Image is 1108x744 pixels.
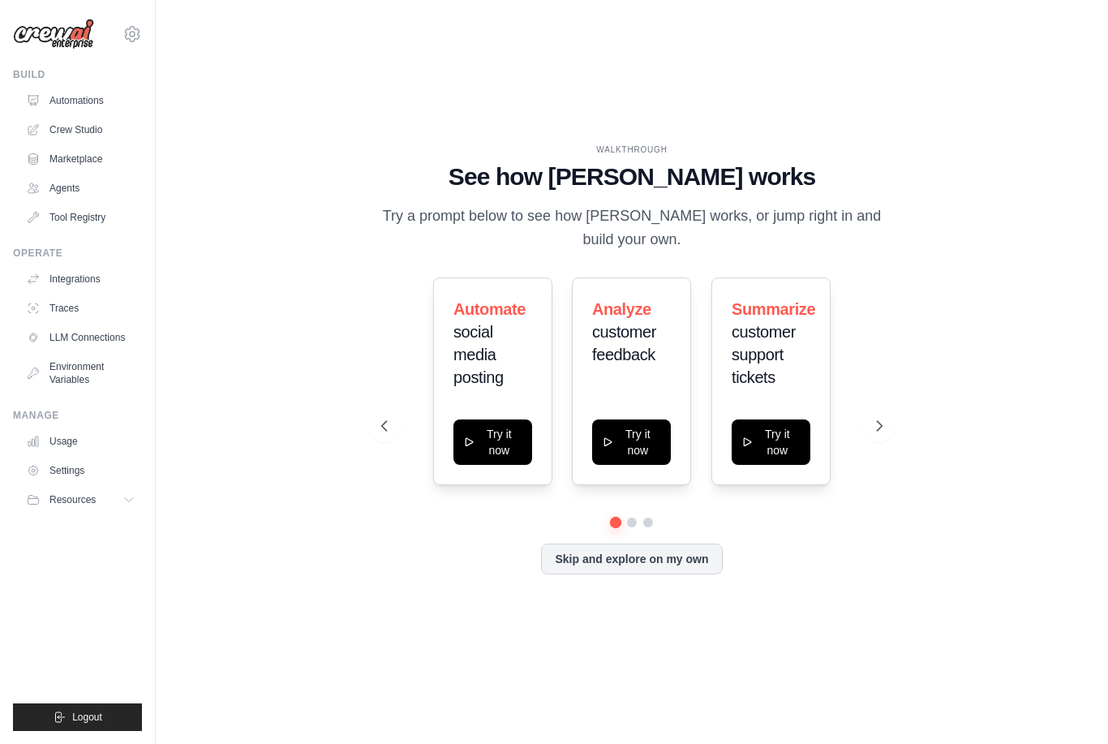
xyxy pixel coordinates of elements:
a: Traces [19,295,142,321]
span: Resources [49,493,96,506]
div: WALKTHROUGH [381,144,883,156]
a: Crew Studio [19,117,142,143]
span: Logout [72,711,102,724]
span: customer feedback [592,323,656,363]
a: Environment Variables [19,354,142,393]
button: Skip and explore on my own [541,544,722,574]
span: Summarize [732,300,815,318]
div: Build [13,68,142,81]
button: Resources [19,487,142,513]
button: Try it now [453,419,532,465]
a: Agents [19,175,142,201]
span: Automate [453,300,526,318]
a: Usage [19,428,142,454]
a: Automations [19,88,142,114]
button: Try it now [732,419,810,465]
button: Logout [13,703,142,731]
a: Integrations [19,266,142,292]
h1: See how [PERSON_NAME] works [381,162,883,191]
a: Tool Registry [19,204,142,230]
img: Logo [13,19,94,49]
a: Settings [19,458,142,484]
a: LLM Connections [19,325,142,350]
div: Manage [13,409,142,422]
div: Operate [13,247,142,260]
p: Try a prompt below to see how [PERSON_NAME] works, or jump right in and build your own. [381,204,883,252]
span: Analyze [592,300,651,318]
span: customer support tickets [732,323,796,386]
button: Try it now [592,419,671,465]
span: social media posting [453,323,504,386]
a: Marketplace [19,146,142,172]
